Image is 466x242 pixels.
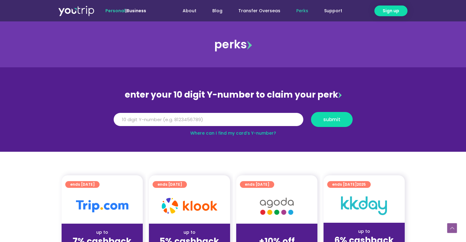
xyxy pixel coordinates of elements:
button: submit [311,112,353,127]
a: ends [DATE] [153,181,187,188]
span: ends [DATE] [70,181,95,188]
nav: Menu [163,5,350,17]
span: ends [DATE] [245,181,269,188]
a: Business [127,8,146,14]
a: ends [DATE]2025 [327,181,371,188]
span: Personal [105,8,125,14]
div: up to [154,229,225,236]
div: up to [66,229,138,236]
div: enter your 10 digit Y-number to claim your perk [111,87,356,103]
a: ends [DATE] [65,181,100,188]
span: ends [DATE] [157,181,182,188]
span: up to [271,229,282,235]
a: Blog [204,5,230,17]
a: Perks [288,5,316,17]
a: ends [DATE] [240,181,274,188]
a: About [175,5,204,17]
span: submit [323,117,340,122]
a: Support [316,5,350,17]
a: Transfer Overseas [230,5,288,17]
input: 10 digit Y-number (e.g. 8123456789) [114,113,303,126]
a: Sign up [374,6,407,16]
span: 2025 [357,182,366,187]
span: | [105,8,146,14]
form: Y Number [114,112,353,132]
div: up to [328,228,400,235]
span: Sign up [383,8,399,14]
span: ends [DATE] [332,181,366,188]
a: Where can I find my card’s Y-number? [190,130,276,136]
